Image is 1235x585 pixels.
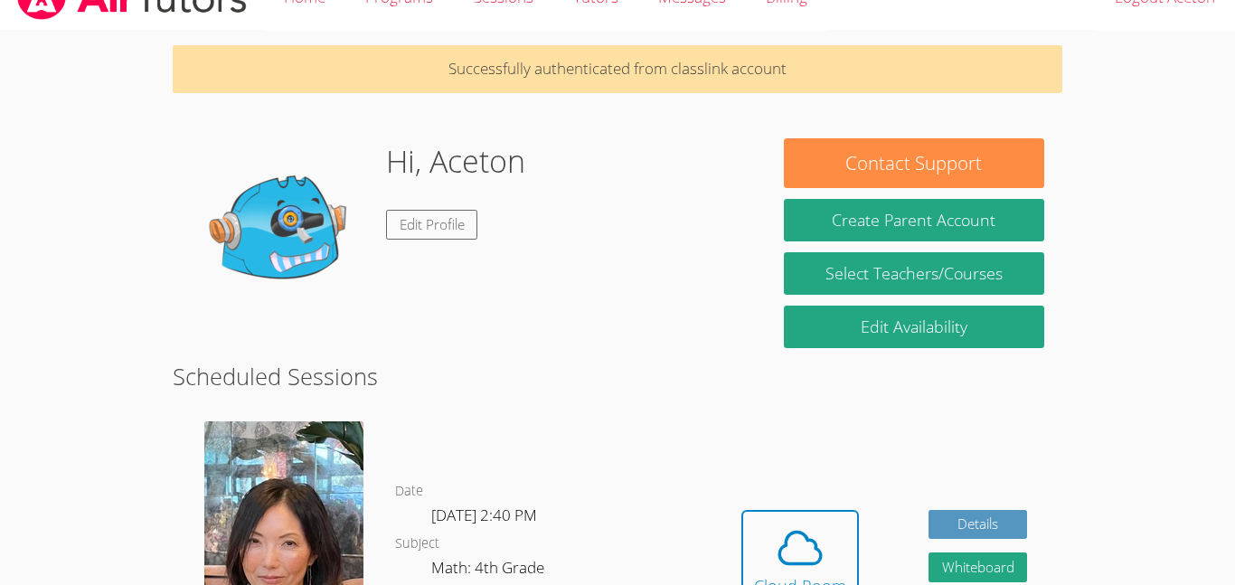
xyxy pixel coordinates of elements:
dt: Date [395,480,423,503]
dt: Subject [395,533,439,555]
img: default.png [191,138,372,319]
p: Successfully authenticated from classlink account [173,45,1062,93]
h2: Scheduled Sessions [173,359,1062,393]
a: Edit Availability [784,306,1044,348]
a: Edit Profile [386,210,478,240]
span: [DATE] 2:40 PM [431,505,537,525]
button: Contact Support [784,138,1044,188]
button: Create Parent Account [784,199,1044,241]
button: Whiteboard [929,552,1028,582]
h1: Hi, Aceton [386,138,525,184]
a: Details [929,510,1028,540]
a: Select Teachers/Courses [784,252,1044,295]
